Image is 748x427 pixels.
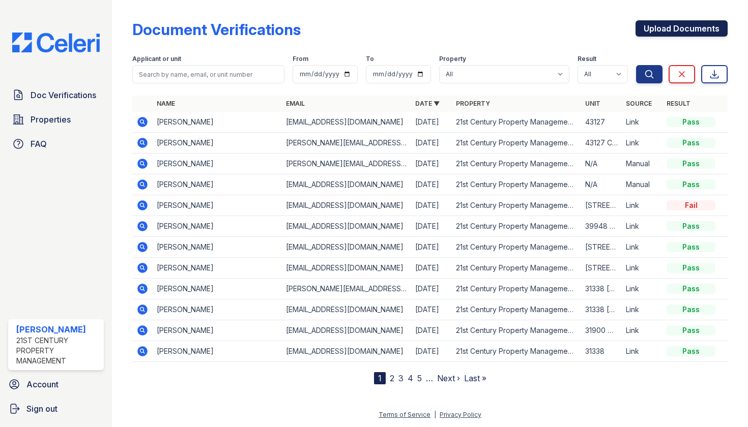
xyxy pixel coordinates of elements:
img: CE_Logo_Blue-a8612792a0a2168367f1c8372b55b34899dd931a85d93a1a3d3e32e68fde9ad4.png [4,33,108,52]
td: [PERSON_NAME] [153,279,282,299]
a: Doc Verifications [8,85,104,105]
td: [PERSON_NAME] [153,299,282,320]
div: Pass [667,138,715,148]
td: 21st Century Property Management - JCAS [452,258,581,279]
a: 4 [408,373,413,383]
td: 39948 Osprey [581,216,622,237]
td: 21st Century Property Management - JCAS [452,133,581,154]
label: Result [578,55,596,63]
div: | [434,411,436,418]
a: 2 [390,373,394,383]
td: [STREET_ADDRESS][PERSON_NAME] [581,258,622,279]
label: Property [439,55,466,63]
td: [DATE] [411,258,452,279]
td: [PERSON_NAME] [153,237,282,258]
td: [PERSON_NAME] [153,216,282,237]
td: [PERSON_NAME] [153,258,282,279]
label: To [366,55,374,63]
td: Link [622,216,663,237]
td: 31338 [PERSON_NAME] Dr [581,299,622,320]
td: [EMAIL_ADDRESS][DOMAIN_NAME] [282,258,411,279]
div: 1 [374,372,386,384]
span: Account [26,378,59,390]
div: [PERSON_NAME] [16,323,100,335]
td: 21st Century Property Management - JCAS [452,341,581,362]
td: 21st Century Property Management - JCAS [452,320,581,341]
td: 31338 [PERSON_NAME] Dr [581,279,622,299]
a: Sign out [4,399,108,419]
td: Link [622,279,663,299]
a: Last » [464,373,486,383]
td: 31900 Corte Priego [581,320,622,341]
a: Unit [585,100,600,107]
div: Pass [667,159,715,169]
td: [PERSON_NAME] [153,320,282,341]
div: Pass [667,346,715,356]
a: Source [626,100,652,107]
a: 3 [398,373,404,383]
td: [EMAIL_ADDRESS][DOMAIN_NAME] [282,216,411,237]
div: Pass [667,221,715,231]
div: Pass [667,242,715,252]
span: Properties [31,113,71,126]
td: 21st Century Property Management - JCAS [452,279,581,299]
a: Result [667,100,691,107]
td: Manual [622,154,663,174]
td: [DATE] [411,112,452,133]
a: Email [286,100,305,107]
td: [DATE] [411,154,452,174]
a: Account [4,374,108,394]
td: [PERSON_NAME] [153,341,282,362]
td: Link [622,237,663,258]
td: [PERSON_NAME] [153,133,282,154]
td: 43127 [581,112,622,133]
td: [PERSON_NAME][EMAIL_ADDRESS][PERSON_NAME][DOMAIN_NAME] [282,279,411,299]
td: [DATE] [411,174,452,195]
label: From [293,55,308,63]
div: Pass [667,179,715,190]
input: Search by name, email, or unit number [132,65,284,83]
td: [DATE] [411,237,452,258]
td: 21st Century Property Management - JCAS [452,299,581,320]
label: Applicant or unit [132,55,181,63]
td: N/A [581,154,622,174]
span: Sign out [26,403,57,415]
td: [DATE] [411,299,452,320]
div: Fail [667,200,715,210]
td: 21st Century Property Management - JCAS [452,154,581,174]
td: Manual [622,174,663,195]
div: Pass [667,304,715,315]
td: [STREET_ADDRESS][PERSON_NAME] [581,237,622,258]
div: Pass [667,284,715,294]
td: [DATE] [411,195,452,216]
td: [DATE] [411,341,452,362]
td: [EMAIL_ADDRESS][DOMAIN_NAME] [282,237,411,258]
a: Privacy Policy [440,411,481,418]
a: Properties [8,109,104,130]
td: [DATE] [411,133,452,154]
td: [EMAIL_ADDRESS][DOMAIN_NAME] [282,341,411,362]
td: 21st Century Property Management - JCAS [452,237,581,258]
a: Terms of Service [379,411,430,418]
td: 43127 Corte Calanda [581,133,622,154]
span: Doc Verifications [31,89,96,101]
td: [EMAIL_ADDRESS][DOMAIN_NAME] [282,195,411,216]
td: Link [622,112,663,133]
td: [EMAIL_ADDRESS][DOMAIN_NAME] [282,174,411,195]
div: Pass [667,325,715,335]
div: Pass [667,263,715,273]
a: Upload Documents [636,20,728,37]
td: [PERSON_NAME][EMAIL_ADDRESS][DOMAIN_NAME] [282,154,411,174]
td: [PERSON_NAME] [153,154,282,174]
td: [PERSON_NAME][EMAIL_ADDRESS][DOMAIN_NAME] [282,133,411,154]
a: Next › [437,373,460,383]
span: … [426,372,433,384]
div: 21st Century Property Management [16,335,100,366]
td: [STREET_ADDRESS] [581,195,622,216]
td: [DATE] [411,279,452,299]
td: 21st Century Property Management - JCAS [452,216,581,237]
td: [EMAIL_ADDRESS][DOMAIN_NAME] [282,320,411,341]
td: N/A [581,174,622,195]
td: Link [622,299,663,320]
